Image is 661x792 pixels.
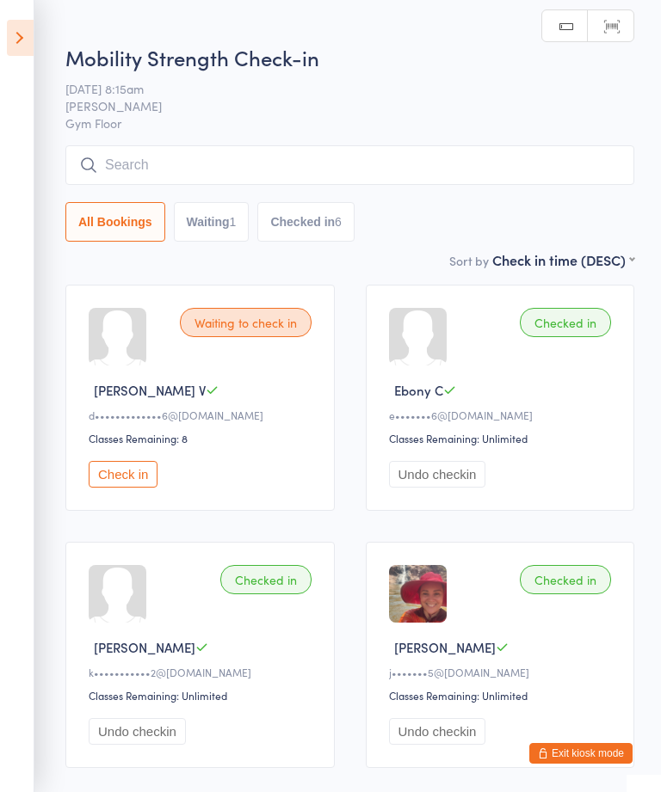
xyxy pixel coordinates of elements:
button: Exit kiosk mode [529,743,633,764]
div: Checked in [520,565,611,594]
button: Checked in6 [257,202,355,242]
div: 1 [230,215,237,229]
button: Undo checkin [389,718,486,745]
button: Undo checkin [389,461,486,488]
span: [PERSON_NAME] [394,638,496,656]
span: [PERSON_NAME] [65,97,608,114]
div: j•••••••5@[DOMAIN_NAME] [389,665,617,679]
img: image1746328566.png [389,565,447,623]
div: Checked in [520,308,611,337]
div: Classes Remaining: Unlimited [389,431,617,445]
div: Checked in [220,565,312,594]
button: Undo checkin [89,718,186,745]
span: [PERSON_NAME] V [94,381,206,399]
div: Waiting to check in [180,308,312,337]
span: [DATE] 8:15am [65,80,608,97]
div: Classes Remaining: Unlimited [389,688,617,703]
div: e•••••••6@[DOMAIN_NAME] [389,408,617,422]
div: 6 [335,215,342,229]
label: Sort by [449,252,489,269]
div: k•••••••••••2@[DOMAIN_NAME] [89,665,317,679]
div: d•••••••••••••6@[DOMAIN_NAME] [89,408,317,422]
span: Gym Floor [65,114,634,132]
div: Classes Remaining: 8 [89,431,317,445]
h2: Mobility Strength Check-in [65,43,634,71]
button: All Bookings [65,202,165,242]
input: Search [65,145,634,185]
button: Waiting1 [174,202,250,242]
div: Check in time (DESC) [492,250,634,269]
div: Classes Remaining: Unlimited [89,688,317,703]
button: Check in [89,461,158,488]
span: Ebony C [394,381,443,399]
span: [PERSON_NAME] [94,638,195,656]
